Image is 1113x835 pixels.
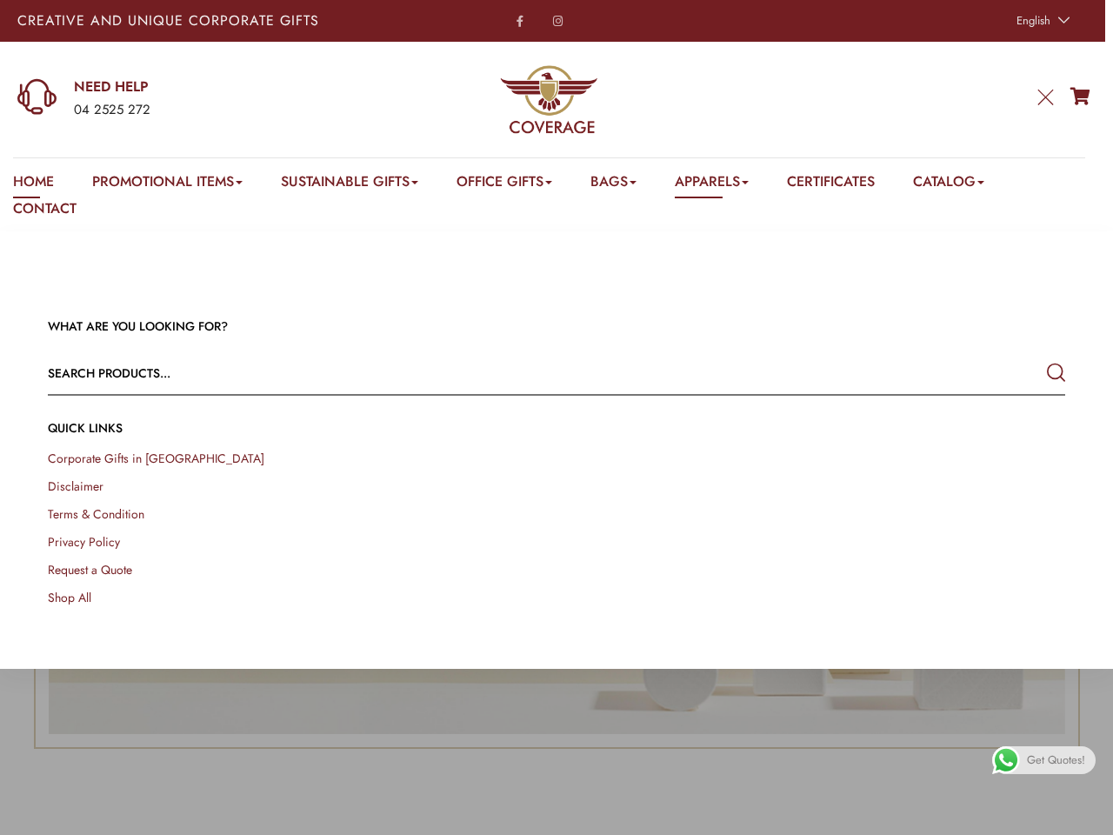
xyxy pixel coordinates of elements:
a: Privacy Policy [48,533,120,551]
a: Home [13,171,54,198]
div: 04 2525 272 [74,99,357,122]
a: Corporate Gifts in [GEOGRAPHIC_DATA] [48,450,264,467]
a: Disclaimer [48,478,103,495]
a: Office Gifts [457,171,552,198]
a: Certificates [787,171,875,198]
a: Promotional Items [92,171,243,198]
a: Bags [590,171,636,198]
a: Apparels [675,171,749,198]
h3: WHAT ARE YOU LOOKING FOR? [48,318,1065,336]
span: English [1016,12,1050,29]
a: Shop All [48,589,91,606]
span: Get Quotes! [1027,746,1085,774]
a: English [1008,9,1075,33]
a: Catalog [913,171,984,198]
p: Creative and Unique Corporate Gifts [17,14,437,28]
a: Contact [13,198,77,225]
h4: QUICK LINKs [48,420,1065,438]
a: NEED HELP [74,77,357,97]
input: Search products... [48,352,862,394]
a: Sustainable Gifts [281,171,418,198]
a: Request a Quote [48,561,132,578]
a: Terms & Condition [48,505,144,523]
